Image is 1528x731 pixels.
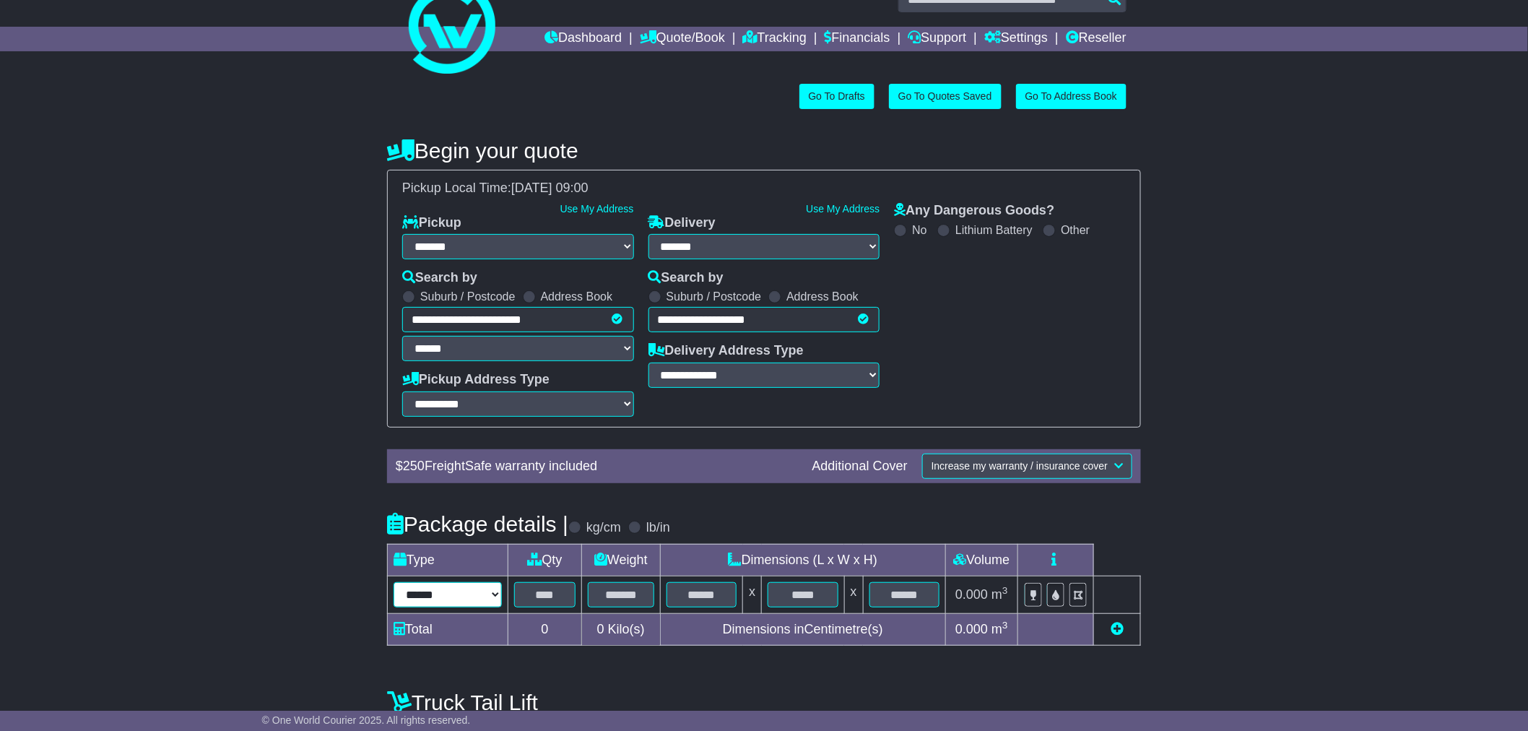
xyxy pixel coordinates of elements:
label: Suburb / Postcode [667,290,762,303]
label: Pickup [402,215,461,231]
label: Search by [648,270,724,286]
td: 0 [508,614,582,646]
a: Use My Address [560,203,634,215]
label: Other [1061,223,1090,237]
h4: Begin your quote [387,139,1141,163]
td: Weight [581,544,660,576]
label: Lithium Battery [955,223,1033,237]
span: 250 [403,459,425,473]
a: Go To Quotes Saved [889,84,1002,109]
h4: Package details | [387,512,568,536]
span: 0.000 [955,587,988,602]
td: Dimensions (L x W x H) [660,544,945,576]
label: kg/cm [586,520,621,536]
span: m [991,587,1008,602]
td: Total [388,614,508,646]
button: Increase my warranty / insurance cover [922,454,1132,479]
a: Dashboard [544,27,622,51]
label: lb/in [646,520,670,536]
label: No [912,223,926,237]
label: Suburb / Postcode [420,290,516,303]
a: Financials [825,27,890,51]
td: x [844,576,863,613]
label: Delivery [648,215,716,231]
span: 0.000 [955,622,988,636]
td: Volume [945,544,1017,576]
a: Support [908,27,966,51]
td: Qty [508,544,582,576]
a: Go To Drafts [799,84,874,109]
a: Settings [984,27,1048,51]
span: m [991,622,1008,636]
td: Kilo(s) [581,614,660,646]
a: Use My Address [806,203,880,215]
td: Dimensions in Centimetre(s) [660,614,945,646]
a: Add new item [1111,622,1124,636]
a: Reseller [1066,27,1127,51]
label: Delivery Address Type [648,343,804,359]
span: [DATE] 09:00 [511,181,589,195]
sup: 3 [1002,620,1008,631]
td: Type [388,544,508,576]
label: Pickup Address Type [402,372,550,388]
td: x [743,576,762,613]
label: Address Book [541,290,613,303]
span: Increase my warranty / insurance cover [932,460,1108,472]
label: Search by [402,270,477,286]
label: Address Book [786,290,859,303]
sup: 3 [1002,585,1008,596]
div: $ FreightSafe warranty included [388,459,805,475]
span: 0 [597,622,604,636]
label: Any Dangerous Goods? [894,203,1054,219]
a: Quote/Book [640,27,725,51]
a: Go To Address Book [1016,84,1127,109]
span: © One World Courier 2025. All rights reserved. [262,714,471,726]
div: Pickup Local Time: [395,181,1133,196]
a: Tracking [743,27,807,51]
div: Additional Cover [805,459,915,475]
h4: Truck Tail Lift [387,691,1141,714]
